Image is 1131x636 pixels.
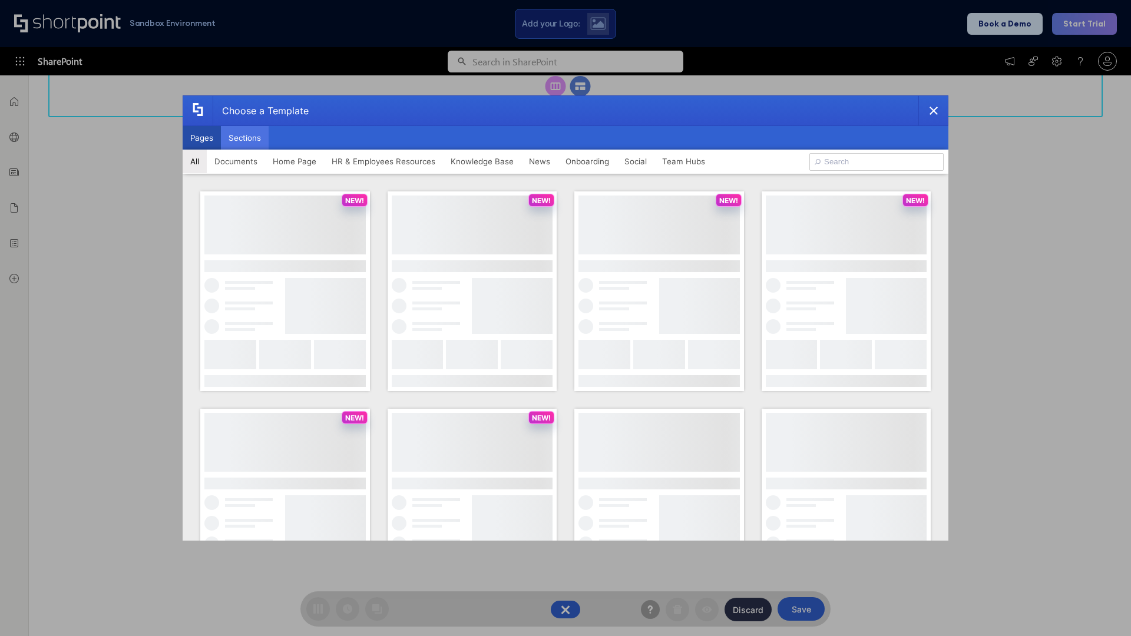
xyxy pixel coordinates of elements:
input: Search [809,153,944,171]
p: NEW! [719,196,738,205]
button: News [521,150,558,173]
p: NEW! [345,196,364,205]
p: NEW! [532,196,551,205]
button: Social [617,150,654,173]
button: Sections [221,126,269,150]
p: NEW! [345,413,364,422]
p: NEW! [532,413,551,422]
button: HR & Employees Resources [324,150,443,173]
div: Choose a Template [213,96,309,125]
button: Pages [183,126,221,150]
div: template selector [183,95,948,541]
button: Documents [207,150,265,173]
button: Onboarding [558,150,617,173]
button: All [183,150,207,173]
iframe: Chat Widget [1072,579,1131,636]
p: NEW! [906,196,925,205]
button: Home Page [265,150,324,173]
button: Team Hubs [654,150,713,173]
button: Knowledge Base [443,150,521,173]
